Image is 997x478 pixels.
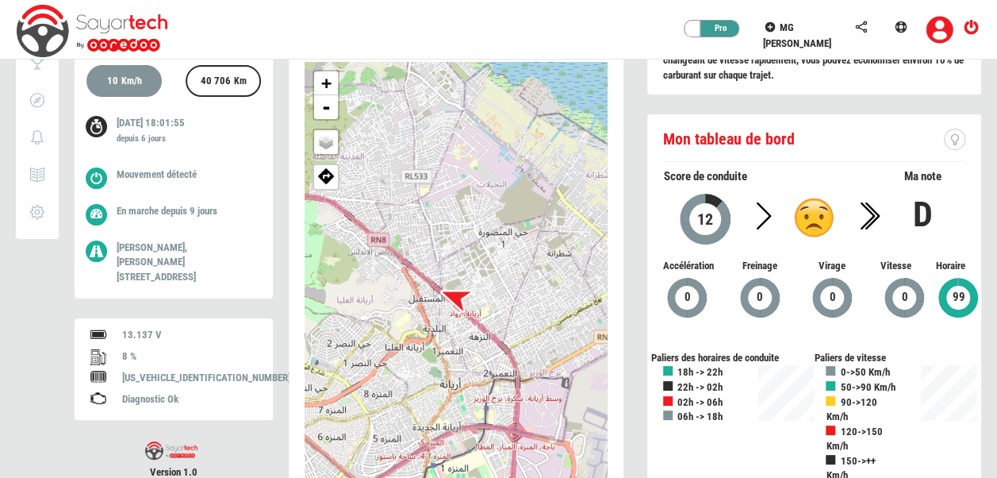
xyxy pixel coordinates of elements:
[900,288,908,306] span: 0
[663,129,795,148] span: Mon tableau de bord
[913,194,933,235] b: D
[692,21,740,37] div: Pro
[318,167,335,184] img: directions.png
[314,71,338,95] a: Zoom in
[677,366,723,378] b: 18h -> 22h
[117,241,249,285] p: [PERSON_NAME], [PERSON_NAME][STREET_ADDRESS]
[651,351,815,366] div: Paliers des horaires de conduite
[684,288,692,306] span: 0
[121,75,142,88] label: Km/h
[904,169,941,183] span: Ma note
[756,288,764,306] span: 0
[807,259,856,274] span: Virage
[677,396,723,408] b: 02h -> 06h
[664,169,747,183] span: Score de conduite
[161,205,217,217] span: depuis 9 jours
[826,396,876,423] b: 90->120 Km/h
[122,392,257,407] div: Diagnostic Ok
[696,210,714,229] span: 12
[794,198,834,237] img: d.png
[829,288,837,306] span: 0
[663,40,964,81] b: En évitant de pousser le moteur à son nombre de tours maximum et en changeant de vitesse rapideme...
[934,259,965,274] span: Horaire
[145,441,197,460] img: sayartech-logo.png
[735,259,784,274] span: Freinage
[117,116,249,148] p: [DATE] 18:01:55
[234,75,247,88] label: Km
[117,168,249,183] p: Mouvement détecté
[117,205,159,217] span: En marche
[314,165,338,184] span: Afficher ma position sur google map
[677,381,723,393] b: 22h -> 02h
[826,426,882,453] b: 120->150 Km/h
[677,411,723,422] b: 06h -> 18h
[314,130,338,154] a: Layers
[100,67,149,98] div: 10
[122,371,257,386] div: [US_VEHICLE_IDENTIFICATION_NUMBER]
[122,349,257,364] div: 8 %
[314,95,338,119] a: Zoom out
[814,351,977,366] div: Paliers de vitesse
[840,381,895,393] b: 50->90 Km/h
[880,259,911,274] span: Vitesse
[663,259,711,274] span: Accélération
[194,67,254,98] div: 40 706
[840,366,889,378] b: 0->50 Km/h
[952,288,966,306] span: 99
[122,328,257,343] div: 13.137 V
[117,133,166,145] label: depuis 6 jours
